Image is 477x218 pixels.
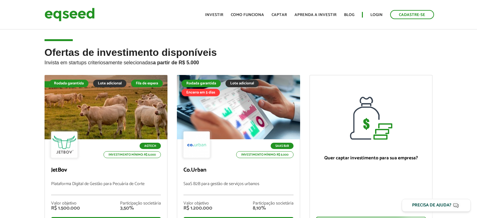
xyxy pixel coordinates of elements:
[390,10,434,19] a: Cadastre-se
[120,206,161,211] div: 3,50%
[316,155,426,161] p: Quer captar investimento para sua empresa?
[45,47,433,75] h2: Ofertas de investimento disponíveis
[45,6,95,23] img: EqSeed
[49,80,88,87] div: Rodada garantida
[236,151,294,158] p: Investimento mínimo: R$ 5.000
[51,182,161,195] p: Plataforma Digital de Gestão para Pecuária de Corte
[183,201,212,206] div: Valor objetivo
[271,143,294,149] p: SaaS B2B
[182,89,220,96] div: Encerra em 5 dias
[45,81,77,88] div: Fila de espera
[272,13,287,17] a: Captar
[253,206,294,211] div: 8,10%
[231,13,264,17] a: Como funciona
[103,151,161,158] p: Investimento mínimo: R$ 5.000
[131,80,163,87] div: Fila de espera
[140,143,161,149] p: Agtech
[182,80,221,87] div: Rodada garantida
[51,201,80,206] div: Valor objetivo
[51,167,161,174] p: JetBov
[183,206,212,211] div: R$ 1.200.000
[253,201,294,206] div: Participação societária
[370,13,383,17] a: Login
[183,167,294,174] p: Co.Urban
[93,80,126,87] div: Lote adicional
[344,13,354,17] a: Blog
[120,201,161,206] div: Participação societária
[183,182,294,195] p: SaaS B2B para gestão de serviços urbanos
[51,206,80,211] div: R$ 1.500.000
[294,13,337,17] a: Aprenda a investir
[205,13,223,17] a: Investir
[153,60,199,65] strong: a partir de R$ 5.000
[225,80,259,87] div: Lote adicional
[45,58,433,66] p: Invista em startups criteriosamente selecionadas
